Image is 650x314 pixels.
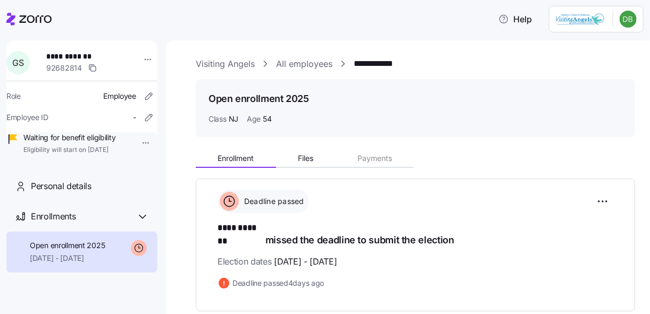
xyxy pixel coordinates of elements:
[6,91,21,101] span: Role
[218,255,337,268] span: Election dates
[556,13,604,26] img: Employer logo
[263,114,271,124] span: 54
[209,92,309,105] h1: Open enrollment 2025
[196,57,255,71] a: Visiting Angels
[218,155,254,162] span: Enrollment
[30,240,105,251] span: Open enrollment 2025
[241,196,304,207] span: Deadline passed
[218,222,613,247] h1: missed the deadline to submit the election
[46,63,82,73] span: 92682814
[30,253,105,264] span: [DATE] - [DATE]
[357,155,392,162] span: Payments
[23,146,115,155] span: Eligibility will start on [DATE]
[276,57,332,71] a: All employees
[12,58,23,67] span: G S
[298,155,313,162] span: Files
[103,91,136,101] span: Employee
[209,114,227,124] span: Class
[31,180,91,193] span: Personal details
[498,13,532,26] span: Help
[620,11,637,28] img: b6ec8881b913410daddf0131528f1070
[133,112,136,123] span: -
[274,255,337,268] span: [DATE] - [DATE]
[247,114,261,124] span: Age
[229,114,238,124] span: NJ
[490,9,540,30] button: Help
[232,278,324,288] span: Deadline passed 4 days ago
[31,210,76,223] span: Enrollments
[6,112,48,123] span: Employee ID
[23,132,115,143] span: Waiting for benefit eligibility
